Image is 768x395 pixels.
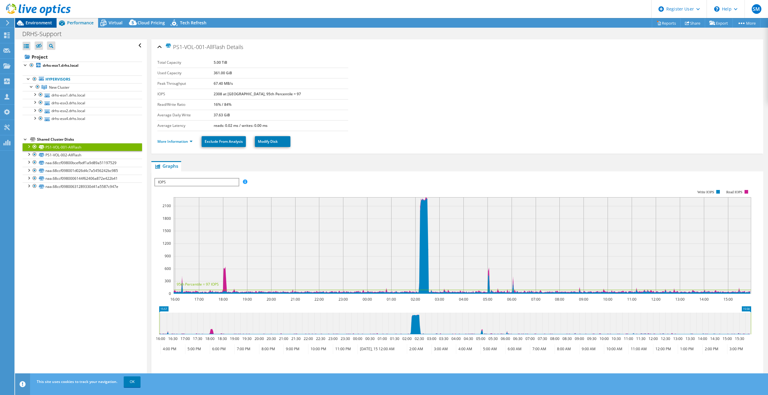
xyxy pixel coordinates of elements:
[365,336,374,341] text: 00:30
[155,179,238,186] span: IOPS
[624,336,633,341] text: 11:00
[599,336,609,341] text: 10:00
[23,143,142,151] a: PS1-VOL-001-AllFlash
[157,139,193,144] a: More Information
[214,60,227,65] b: 5.00 TiB
[340,336,350,341] text: 23:30
[303,336,313,341] text: 22:00
[698,336,707,341] text: 14:00
[726,190,742,194] text: Read IOPS
[242,297,252,302] text: 19:00
[476,336,485,341] text: 05:00
[390,336,399,341] text: 01:30
[138,20,165,26] span: Cloud Pricing
[23,167,142,175] a: naa.68ccf098001d026d4c7a5456242bc985
[652,18,681,28] a: Reports
[124,376,141,387] a: OK
[163,203,171,208] text: 2100
[627,297,636,302] text: 11:00
[202,136,246,147] a: Exclude From Analysis
[49,85,70,90] span: New Cluster
[722,336,732,341] text: 15:00
[23,99,142,107] a: drhs-esx3.drhs.local
[525,336,534,341] text: 07:00
[157,70,214,76] label: Used Capacity
[675,297,684,302] text: 13:00
[205,336,214,341] text: 18:00
[459,297,468,302] text: 04:00
[291,336,300,341] text: 21:30
[154,163,178,169] span: Graphs
[705,18,733,28] a: Export
[362,297,372,302] text: 00:00
[177,282,219,287] text: 95th Percentile = 97 IOPS
[214,70,232,75] b: 361.00 GiB
[386,297,396,302] text: 01:00
[23,107,142,115] a: drhs-esx2.drhs.local
[414,336,424,341] text: 02:30
[266,297,276,302] text: 20:00
[488,336,497,341] text: 05:30
[328,336,337,341] text: 23:00
[109,20,122,26] span: Virtual
[513,336,522,341] text: 06:30
[156,336,165,341] text: 16:00
[242,336,251,341] text: 19:30
[587,336,596,341] text: 09:30
[23,115,142,123] a: drhs-esx4.drhs.local
[67,20,94,26] span: Performance
[651,297,660,302] text: 12:00
[43,63,79,68] b: drhs-esx1.drhs.local
[157,91,214,97] label: IOPS
[157,102,214,108] label: Read/Write Ratio
[550,336,559,341] text: 08:00
[168,336,177,341] text: 16:30
[23,52,142,62] a: Project
[165,43,225,50] span: PS1-VOL-001-AllFlash
[603,297,612,302] text: 10:00
[377,336,387,341] text: 01:00
[661,336,670,341] text: 12:30
[562,336,571,341] text: 08:30
[255,136,290,147] a: Modify Disk
[163,228,171,233] text: 1500
[230,336,239,341] text: 19:00
[732,18,760,28] a: More
[163,216,171,221] text: 1800
[435,297,444,302] text: 03:00
[214,102,231,107] b: 16% / 84%
[611,336,621,341] text: 10:30
[165,253,171,259] text: 900
[699,297,708,302] text: 14:00
[574,336,584,341] text: 09:00
[290,297,300,302] text: 21:00
[723,297,732,302] text: 15:00
[439,336,448,341] text: 03:30
[673,336,682,341] text: 13:00
[227,43,243,51] span: Details
[214,123,268,128] b: reads: 0.02 ms / writes: 0.00 ms
[170,297,179,302] text: 16:00
[735,336,744,341] text: 15:30
[23,182,142,190] a: naa.68ccf09800631289330d41a5587c947e
[163,241,171,246] text: 1200
[214,81,233,86] b: 67.40 MB/s
[20,31,71,37] h1: DRHS-Support
[23,151,142,159] a: PS1-VOL-002-AllFlash
[427,336,436,341] text: 03:00
[218,297,228,302] text: 18:00
[23,159,142,167] a: naa.68ccf09800bcefbdf1a9d89a51197529
[507,297,516,302] text: 06:00
[23,175,142,182] a: naa.68ccf0980006144f62406a872e422b41
[194,297,203,302] text: 17:00
[157,123,214,129] label: Average Latency
[685,336,695,341] text: 13:30
[165,278,171,283] text: 300
[500,336,510,341] text: 06:00
[37,136,142,143] div: Shared Cluster Disks
[752,4,761,14] span: SM
[531,297,540,302] text: 07:00
[463,336,473,341] text: 04:30
[23,91,142,99] a: drhs-esx1.drhs.local
[157,112,214,118] label: Average Daily Write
